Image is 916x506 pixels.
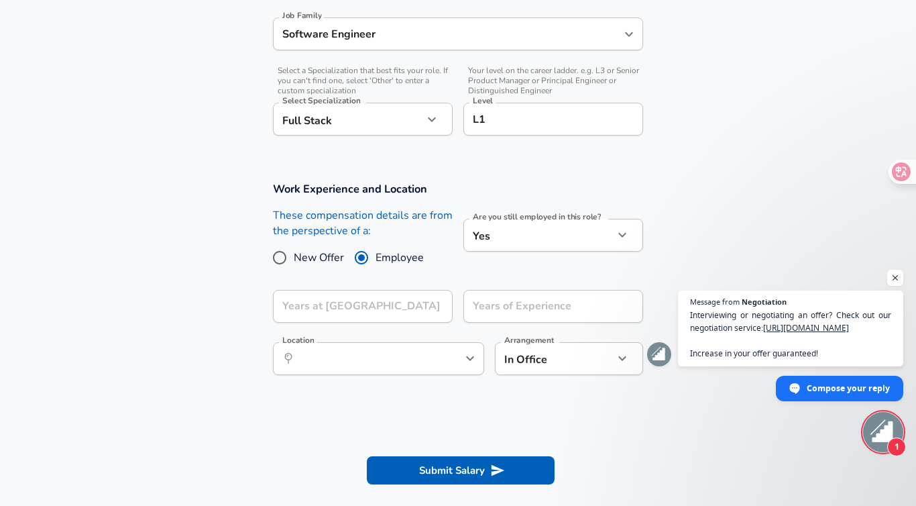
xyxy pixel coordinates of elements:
[469,109,637,130] input: L3
[273,208,453,239] label: These compensation details are from the perspective of a:
[463,219,614,252] div: Yes
[863,412,903,452] div: Open chat
[282,97,360,105] label: Select Specialization
[273,290,423,323] input: 0
[273,181,643,197] h3: Work Experience and Location
[887,438,906,456] span: 1
[273,66,453,96] span: Select a Specialization that best fits your role. If you can't find one, select 'Other' to enter ...
[473,97,493,105] label: Level
[463,66,643,96] span: Your level on the career ladder. e.g. L3 or Senior Product Manager or Principal Engineer or Disti...
[279,23,617,44] input: Software Engineer
[273,103,423,136] div: Full Stack
[282,11,322,19] label: Job Family
[620,25,638,44] button: Open
[376,250,424,266] span: Employee
[504,336,554,344] label: Arrangement
[495,342,593,375] div: In Office
[367,456,555,485] button: Submit Salary
[807,376,890,400] span: Compose your reply
[282,336,314,344] label: Location
[473,213,601,221] label: Are you still employed in this role?
[690,309,891,360] span: Interviewing or negotiating an offer? Check out our negotiation service: Increase in your offer g...
[294,250,344,266] span: New Offer
[742,298,787,305] span: Negotiation
[463,290,614,323] input: 7
[690,298,740,305] span: Message from
[461,349,479,368] button: Open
